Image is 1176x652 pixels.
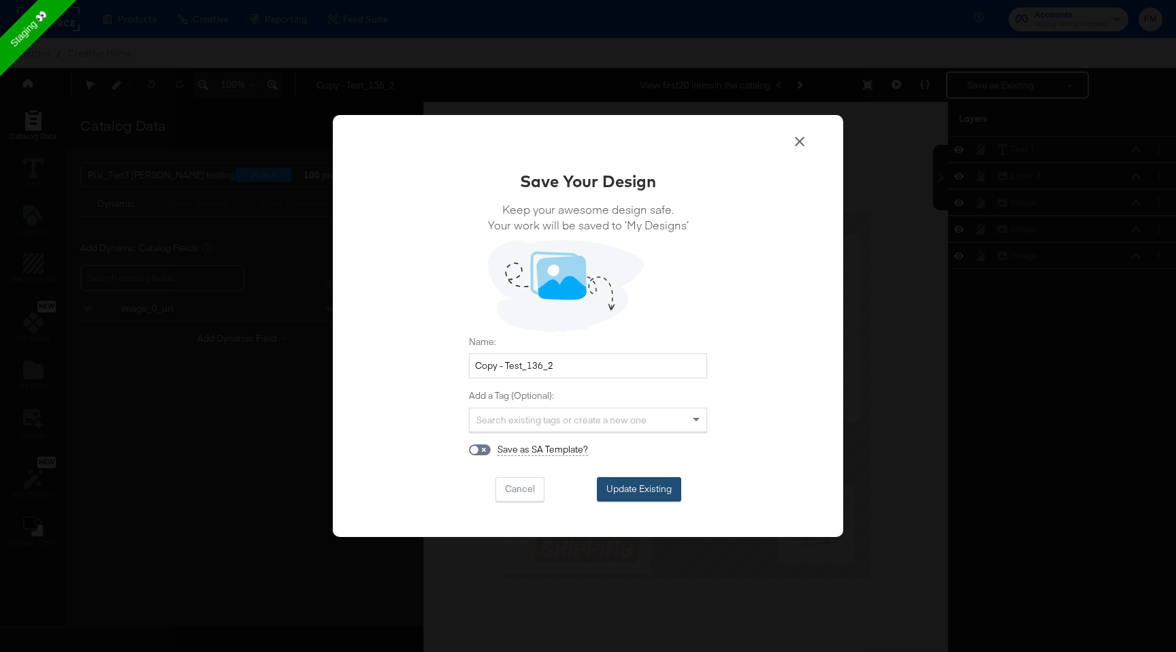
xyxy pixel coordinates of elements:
[497,443,588,457] div: Save as SA Template?
[469,336,707,348] label: Name:
[488,217,689,233] span: Your work will be saved to ‘My Designs’
[520,169,656,193] div: Save Your Design
[495,477,544,502] button: Cancel
[488,201,689,217] span: Keep your awesome design safe.
[597,477,681,502] button: Update Existing
[469,389,707,402] label: Add a Tag (Optional):
[470,408,706,431] div: Search existing tags or create a new one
